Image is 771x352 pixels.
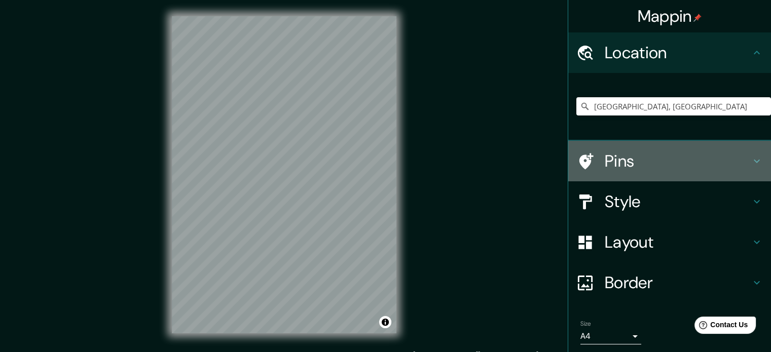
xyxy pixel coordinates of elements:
[568,262,771,303] div: Border
[605,151,751,171] h4: Pins
[580,320,591,328] label: Size
[379,316,391,328] button: Toggle attribution
[681,312,760,341] iframe: Help widget launcher
[580,328,641,344] div: A4
[576,97,771,115] input: Pick your city or area
[172,16,396,333] canvas: Map
[605,272,751,293] h4: Border
[605,232,751,252] h4: Layout
[568,141,771,181] div: Pins
[605,191,751,212] h4: Style
[568,222,771,262] div: Layout
[568,181,771,222] div: Style
[638,6,702,26] h4: Mappin
[568,32,771,73] div: Location
[605,43,751,63] h4: Location
[693,14,702,22] img: pin-icon.png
